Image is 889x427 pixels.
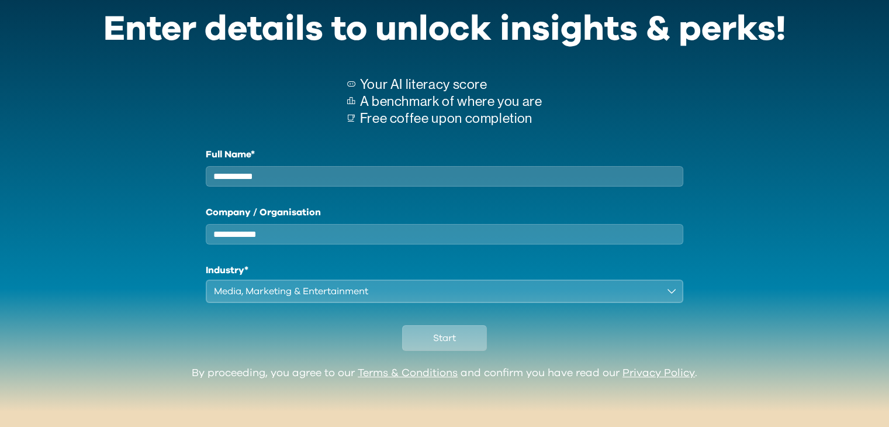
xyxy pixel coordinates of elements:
[360,93,542,110] p: A benchmark of where you are
[206,263,684,277] h1: Industry*
[206,280,684,303] button: Media, Marketing & Entertainment
[402,325,487,351] button: Start
[358,368,458,378] a: Terms & Conditions
[360,110,542,127] p: Free coffee upon completion
[103,1,786,57] div: Enter details to unlock insights & perks!
[206,147,684,161] label: Full Name*
[214,284,659,298] div: Media, Marketing & Entertainment
[622,368,695,378] a: Privacy Policy
[360,76,542,93] p: Your AI literacy score
[433,331,456,345] span: Start
[192,367,697,380] div: By proceeding, you agree to our and confirm you have read our .
[206,205,684,219] label: Company / Organisation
